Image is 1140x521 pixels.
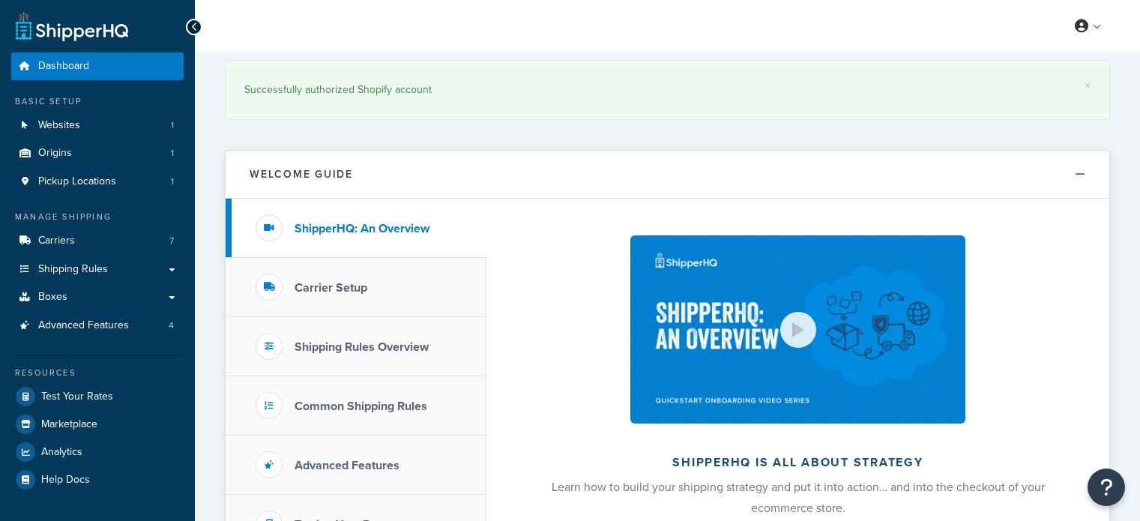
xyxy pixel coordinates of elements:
a: × [1085,79,1091,91]
a: Help Docs [11,466,184,493]
span: Shipping Rules [38,263,108,276]
a: Origins1 [11,139,184,167]
span: Dashboard [38,60,89,73]
li: Origins [11,139,184,167]
span: Advanced Features [38,319,129,332]
span: 1 [171,119,174,132]
h3: Carrier Setup [295,281,367,295]
a: Dashboard [11,52,184,80]
h3: Advanced Features [295,459,399,472]
h2: Welcome Guide [250,169,353,180]
img: ShipperHQ is all about strategy [630,235,965,424]
li: Advanced Features [11,312,184,340]
button: Open Resource Center [1088,469,1125,506]
span: Pickup Locations [38,175,116,188]
span: 1 [171,175,174,188]
button: Welcome Guide [226,151,1109,199]
a: Carriers7 [11,227,184,255]
span: Test Your Rates [41,391,113,403]
span: Learn how to build your shipping strategy and put it into action… and into the checkout of your e... [552,478,1045,517]
h3: ShipperHQ: An Overview [295,222,429,235]
span: Carriers [38,235,75,247]
span: Boxes [38,291,67,304]
span: Analytics [41,446,82,459]
a: Shipping Rules [11,256,184,283]
div: Successfully authorized Shopify account [244,79,1091,100]
span: 7 [169,235,174,247]
a: Test Your Rates [11,383,184,410]
a: Pickup Locations1 [11,168,184,196]
h3: Common Shipping Rules [295,400,427,413]
a: Analytics [11,439,184,466]
span: Help Docs [41,474,90,487]
li: Pickup Locations [11,168,184,196]
span: 4 [169,319,174,332]
a: Advanced Features4 [11,312,184,340]
span: Marketplace [41,418,97,431]
li: Websites [11,112,184,139]
a: Marketplace [11,411,184,438]
div: Resources [11,367,184,379]
span: 1 [171,147,174,160]
div: Manage Shipping [11,211,184,223]
span: Websites [38,119,80,132]
a: Websites1 [11,112,184,139]
span: Origins [38,147,72,160]
h3: Shipping Rules Overview [295,340,429,354]
div: Basic Setup [11,95,184,108]
a: Boxes [11,283,184,311]
li: Carriers [11,227,184,255]
h2: ShipperHQ is all about strategy [526,456,1070,469]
